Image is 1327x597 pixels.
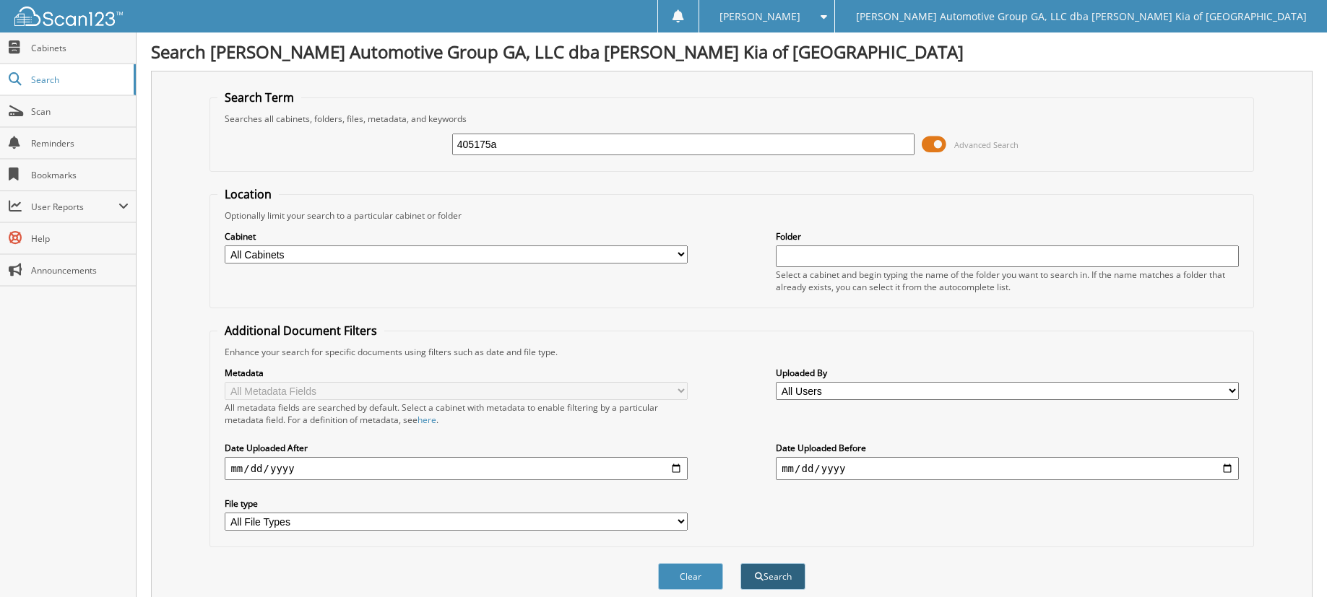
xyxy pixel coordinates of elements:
button: Clear [658,563,723,590]
span: Scan [31,105,129,118]
div: Searches all cabinets, folders, files, metadata, and keywords [217,113,1245,125]
div: Enhance your search for specific documents using filters such as date and file type. [217,346,1245,358]
input: start [225,457,687,480]
div: All metadata fields are searched by default. Select a cabinet with metadata to enable filtering b... [225,401,687,426]
legend: Location [217,186,279,202]
span: User Reports [31,201,118,213]
legend: Search Term [217,90,301,105]
div: Select a cabinet and begin typing the name of the folder you want to search in. If the name match... [776,269,1238,293]
span: Advanced Search [954,139,1019,150]
a: here [418,414,436,426]
span: Search [31,74,126,86]
span: Announcements [31,264,129,276]
label: Cabinet [225,230,687,243]
h1: Search [PERSON_NAME] Automotive Group GA, LLC dba [PERSON_NAME] Kia of [GEOGRAPHIC_DATA] [151,40,1313,64]
legend: Additional Document Filters [217,323,384,339]
label: Date Uploaded After [225,442,687,454]
iframe: Chat Widget [1255,528,1327,597]
span: [PERSON_NAME] Automotive Group GA, LLC dba [PERSON_NAME] Kia of [GEOGRAPHIC_DATA] [856,12,1307,21]
button: Search [740,563,805,590]
div: Optionally limit your search to a particular cabinet or folder [217,209,1245,222]
span: Bookmarks [31,169,129,181]
label: Metadata [225,367,687,379]
label: File type [225,497,687,510]
span: Help [31,232,129,245]
label: Uploaded By [776,367,1238,379]
label: Folder [776,230,1238,243]
input: end [776,457,1238,480]
span: Reminders [31,137,129,149]
span: Cabinets [31,42,129,54]
label: Date Uploaded Before [776,442,1238,454]
span: [PERSON_NAME] [719,12,800,21]
img: scan123-logo-white.svg [14,6,123,26]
